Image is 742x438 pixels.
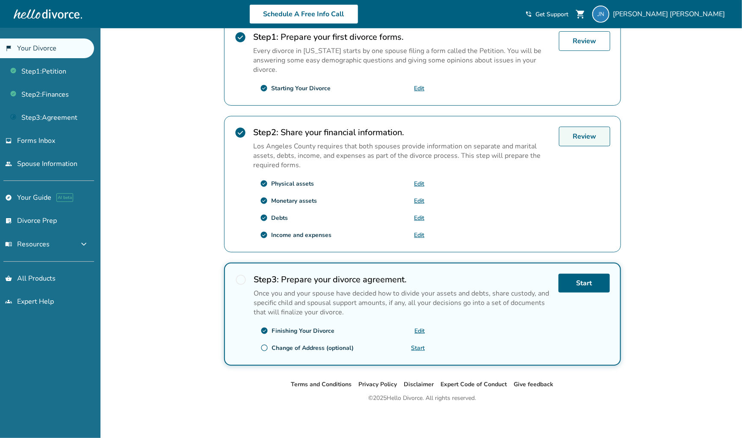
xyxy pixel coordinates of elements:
span: groups [5,298,12,305]
a: Edit [414,180,425,188]
div: Debts [272,214,288,222]
span: check_circle [260,197,268,204]
div: Income and expenses [272,231,332,239]
span: menu_book [5,241,12,248]
span: phone_in_talk [525,11,532,18]
a: Expert Code of Conduct [441,380,507,388]
a: phone_in_talkGet Support [525,10,568,18]
p: Once you and your spouse have decided how to divide your assets and debts, share custody, and spe... [254,289,552,317]
span: Resources [5,240,50,249]
span: list_alt_check [5,217,12,224]
strong: Step 1 : [254,31,279,43]
a: Schedule A Free Info Call [249,4,358,24]
span: radio_button_unchecked [261,344,269,352]
span: check_circle [260,214,268,222]
span: check_circle [260,180,268,187]
span: flag_2 [5,45,12,52]
iframe: Chat Widget [699,397,742,438]
a: Terms and Conditions [291,380,352,388]
span: explore [5,194,12,201]
span: expand_more [79,239,89,249]
a: Edit [414,84,425,92]
span: radio_button_unchecked [235,274,247,286]
span: shopping_basket [5,275,12,282]
a: Edit [414,197,425,205]
span: check_circle [260,231,268,239]
a: Review [559,127,610,146]
a: Edit [414,214,425,222]
span: check_circle [235,31,247,43]
a: Start [411,344,425,352]
span: check_circle [235,127,247,139]
a: Review [559,31,610,51]
div: Finishing Your Divorce [272,327,335,335]
div: © 2025 Hello Divorce. All rights reserved. [369,393,476,403]
span: check_circle [261,327,269,334]
div: Physical assets [272,180,314,188]
a: Edit [414,231,425,239]
a: Privacy Policy [359,380,397,388]
span: [PERSON_NAME] [PERSON_NAME] [613,9,728,19]
div: Monetary assets [272,197,317,205]
p: Los Angeles County requires that both spouses provide information on separate and marital assets,... [254,142,552,170]
span: Forms Inbox [17,136,55,145]
span: people [5,160,12,167]
strong: Step 3 : [254,274,279,285]
span: inbox [5,137,12,144]
span: check_circle [260,84,268,92]
img: jeannguyen3@gmail.com [592,6,609,23]
div: Starting Your Divorce [272,84,331,92]
a: Start [559,274,610,293]
p: Every divorce in [US_STATE] starts by one spouse filing a form called the Petition. You will be a... [254,46,552,74]
span: AI beta [56,193,73,202]
a: Edit [415,327,425,335]
h2: Prepare your first divorce forms. [254,31,552,43]
strong: Step 2 : [254,127,279,138]
div: Change of Address (optional) [272,344,354,352]
li: Disclaimer [404,379,434,390]
span: Get Support [535,10,568,18]
h2: Prepare your divorce agreement. [254,274,552,285]
h2: Share your financial information. [254,127,552,138]
span: shopping_cart [575,9,585,19]
li: Give feedback [514,379,554,390]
